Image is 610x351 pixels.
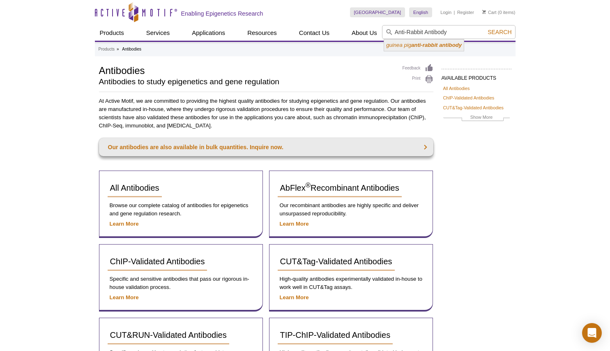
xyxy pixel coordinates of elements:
[278,179,402,197] a: AbFlex®Recombinant Antibodies
[108,201,254,218] p: Browse our complete catalog of antibodies for epigenetics and gene regulation research.
[99,78,394,85] h2: Antibodies to study epigenetics and gene regulation
[95,25,129,41] a: Products
[582,323,602,343] div: Open Intercom Messenger
[117,47,119,51] li: »
[382,25,516,39] input: Keyword, Cat. No.
[403,64,433,73] a: Feedback
[187,25,230,41] a: Applications
[280,221,309,227] a: Learn More
[278,326,393,344] a: TIP-ChIP-Validated Antibodies
[482,10,486,14] img: Your Cart
[442,69,511,83] h2: AVAILABLE PRODUCTS
[443,85,470,92] a: All Antibodies
[110,294,139,300] a: Learn More
[110,183,159,192] span: All Antibodies
[443,94,495,102] a: ChIP-Validated Antibodies
[99,138,433,156] a: Our antibodies are also available in bulk quantities. Inquire now.
[280,294,309,300] a: Learn More
[108,253,207,271] a: ChIP-Validated Antibodies
[108,275,254,291] p: Specific and sensitive antibodies that pass our rigorous in-house validation process.
[347,25,382,41] a: About Us
[278,275,424,291] p: High-quality antibodies experimentally validated in-house to work well in CUT&Tag assays.
[454,7,455,17] li: |
[108,326,229,344] a: CUT&RUN-Validated Antibodies
[110,330,227,339] span: CUT&RUN-Validated Antibodies
[122,47,141,51] li: Antibodies
[411,42,462,48] strong: anti-rabbit antibody
[242,25,282,41] a: Resources
[350,7,405,17] a: [GEOGRAPHIC_DATA]
[440,9,451,15] a: Login
[443,113,510,123] a: Show More
[386,42,462,48] i: guinea pig
[99,64,394,76] h1: Antibodies
[110,257,205,266] span: ChIP-Validated Antibodies
[306,182,311,189] sup: ®
[485,28,514,36] button: Search
[280,257,392,266] span: CUT&Tag-Validated Antibodies
[141,25,175,41] a: Services
[280,183,399,192] span: AbFlex Recombinant Antibodies
[482,9,497,15] a: Cart
[278,253,395,271] a: CUT&Tag-Validated Antibodies
[294,25,334,41] a: Contact Us
[409,7,432,17] a: English
[278,201,424,218] p: Our recombinant antibodies are highly specific and deliver unsurpassed reproducibility.
[457,9,474,15] a: Register
[443,104,504,111] a: CUT&Tag-Validated Antibodies
[403,75,433,84] a: Print
[110,221,139,227] a: Learn More
[488,29,511,35] span: Search
[482,7,516,17] li: (0 items)
[108,179,162,197] a: All Antibodies
[280,330,391,339] span: TIP-ChIP-Validated Antibodies
[99,97,433,130] p: At Active Motif, we are committed to providing the highest quality antibodies for studying epigen...
[99,46,115,53] a: Products
[181,10,263,17] h2: Enabling Epigenetics Research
